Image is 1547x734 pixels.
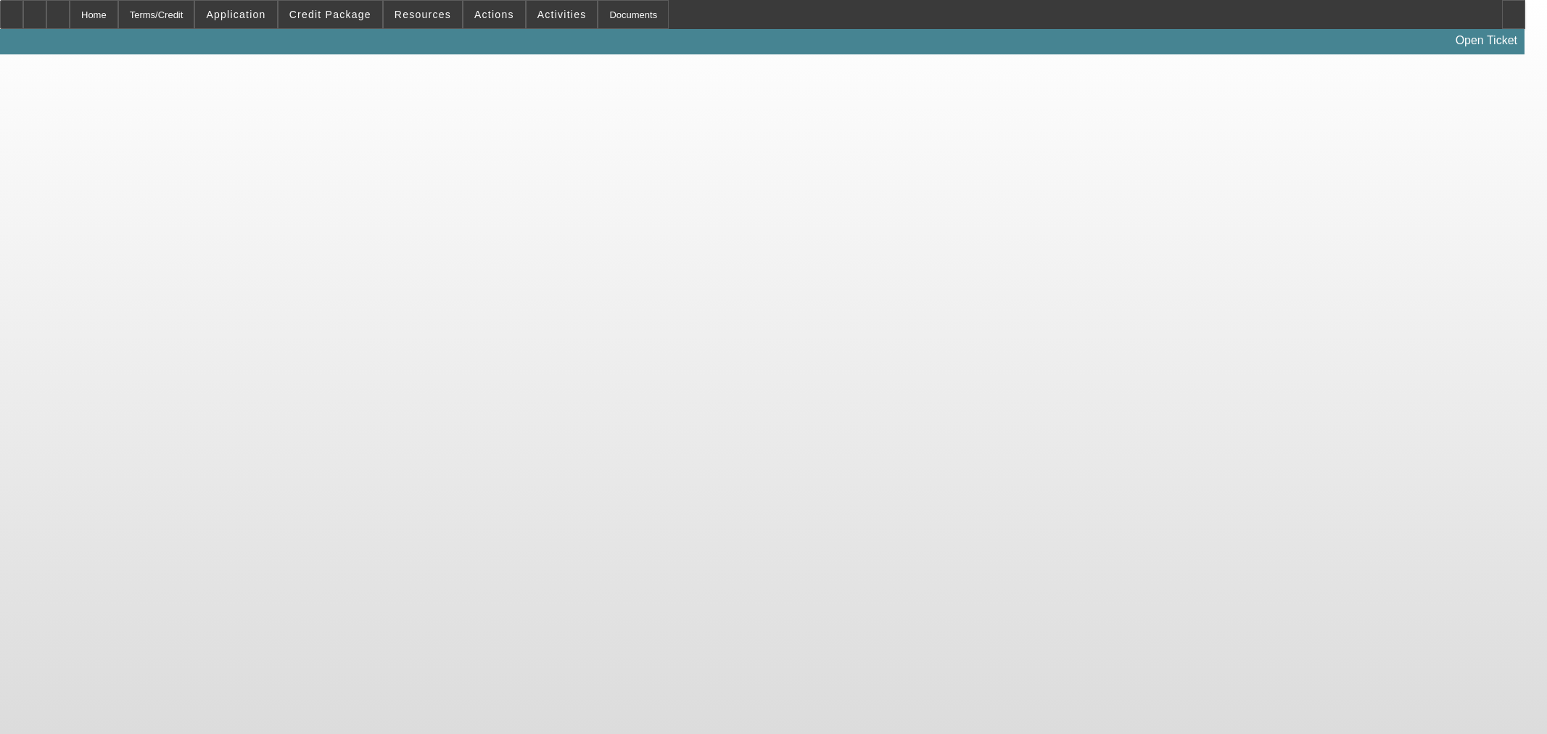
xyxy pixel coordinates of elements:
span: Application [206,9,265,20]
button: Application [195,1,276,28]
span: Activities [537,9,587,20]
button: Actions [463,1,525,28]
button: Credit Package [279,1,382,28]
span: Credit Package [289,9,371,20]
span: Actions [474,9,514,20]
button: Activities [527,1,598,28]
button: Resources [384,1,462,28]
span: Resources [395,9,451,20]
a: Open Ticket [1450,28,1523,53]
